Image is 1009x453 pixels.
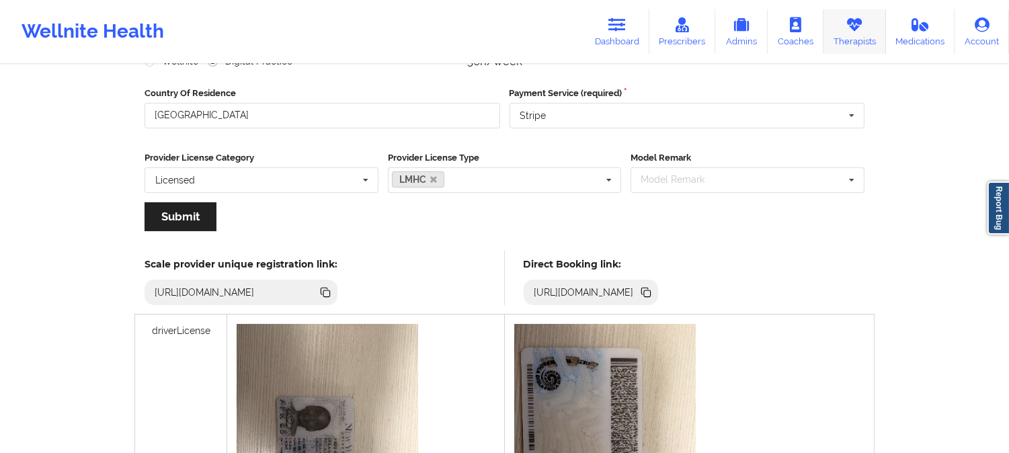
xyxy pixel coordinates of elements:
a: Therapists [823,9,886,54]
label: Model Remark [631,151,864,165]
div: [URL][DOMAIN_NAME] [149,286,260,299]
div: Licensed [155,175,195,185]
label: Provider License Category [145,151,378,165]
a: Coaches [768,9,823,54]
a: Report Bug [987,181,1009,235]
a: Dashboard [585,9,649,54]
div: Stripe [520,111,547,120]
label: Payment Service (required) [510,87,865,100]
label: Country Of Residence [145,87,500,100]
a: LMHC [392,171,445,188]
a: Prescribers [649,9,716,54]
div: Model Remark [637,172,724,188]
a: Admins [715,9,768,54]
h5: Scale provider unique registration link: [145,258,337,270]
a: Medications [886,9,955,54]
h5: Direct Booking link: [524,258,659,270]
label: Provider License Type [388,151,622,165]
button: Submit [145,202,216,231]
div: [URL][DOMAIN_NAME] [528,286,639,299]
a: Account [955,9,1009,54]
